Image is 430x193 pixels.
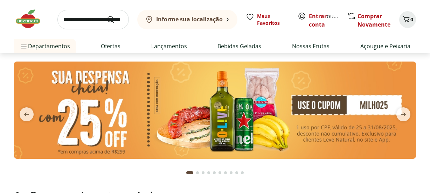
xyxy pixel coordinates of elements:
a: Lançamentos [151,42,187,50]
button: Menu [20,38,28,55]
button: Go to page 6 from fs-carousel [217,164,223,181]
button: Go to page 4 from fs-carousel [206,164,211,181]
button: previous [14,107,39,121]
a: Nossas Frutas [292,42,330,50]
input: search [57,10,129,29]
button: Go to page 9 from fs-carousel [234,164,240,181]
button: Go to page 2 from fs-carousel [195,164,200,181]
a: Entrar [309,12,327,20]
button: Submit Search [106,15,123,24]
a: Meus Favoritos [246,13,289,27]
a: Ofertas [101,42,120,50]
img: cupom [14,62,416,159]
button: next [391,107,416,121]
button: Go to page 3 from fs-carousel [200,164,206,181]
a: Açougue e Peixaria [360,42,410,50]
img: Hortifruti [14,8,49,29]
a: Criar conta [309,12,347,28]
span: Departamentos [20,38,70,55]
span: 0 [410,16,413,23]
button: Carrinho [399,11,416,28]
span: ou [309,12,340,29]
button: Go to page 5 from fs-carousel [211,164,217,181]
a: Comprar Novamente [358,12,390,28]
button: Informe sua localização [137,10,237,29]
button: Current page from fs-carousel [185,164,195,181]
button: Go to page 7 from fs-carousel [223,164,228,181]
b: Informe sua localização [156,15,223,23]
button: Go to page 8 from fs-carousel [228,164,234,181]
button: Go to page 10 from fs-carousel [240,164,245,181]
span: Meus Favoritos [257,13,289,27]
a: Bebidas Geladas [217,42,261,50]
